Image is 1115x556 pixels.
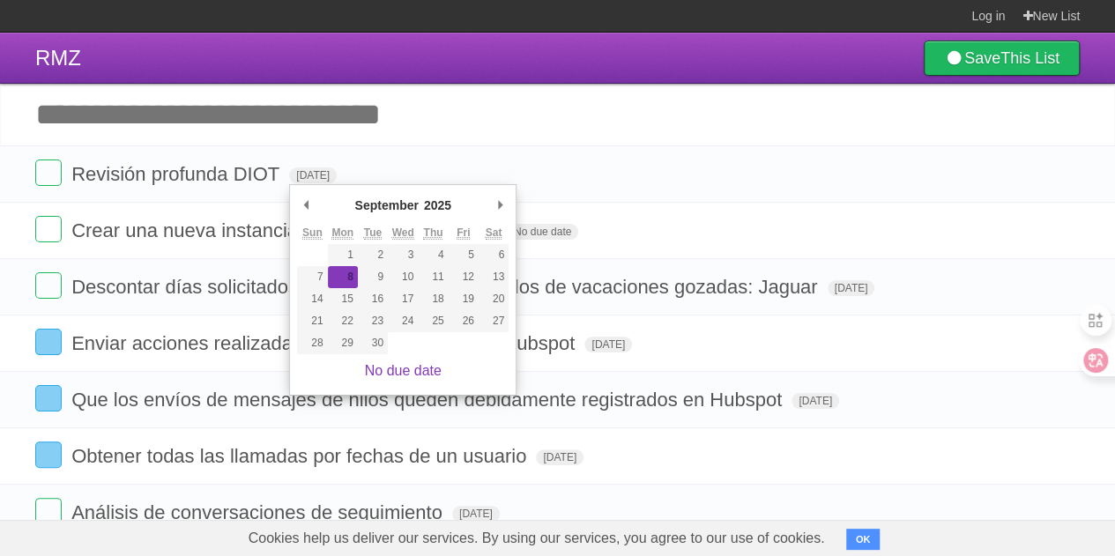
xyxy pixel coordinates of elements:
button: Previous Month [297,192,315,219]
button: 30 [358,332,388,354]
abbr: Tuesday [364,226,382,240]
span: [DATE] [792,393,839,409]
button: 10 [388,266,418,288]
button: 26 [449,310,479,332]
span: [DATE] [584,337,632,352]
button: 19 [449,288,479,310]
abbr: Wednesday [392,226,414,240]
button: 6 [479,244,509,266]
button: 1 [328,244,358,266]
span: Cookies help us deliver our services. By using our services, you agree to our use of cookies. [231,521,843,556]
span: Obtener todas las llamadas por fechas de un usuario [71,445,531,467]
span: RMZ [35,46,81,70]
button: 18 [418,288,448,310]
label: Done [35,385,62,411]
label: Done [35,159,62,186]
button: 12 [449,266,479,288]
button: 15 [328,288,358,310]
abbr: Monday [331,226,353,240]
span: [DATE] [452,506,500,522]
a: SaveThis List [924,41,1080,76]
abbr: Saturday [486,226,502,240]
a: No due date [365,363,442,378]
button: 25 [418,310,448,332]
button: 23 [358,310,388,332]
button: 4 [418,244,448,266]
span: No due date [507,224,578,240]
span: [DATE] [828,280,875,296]
button: 17 [388,288,418,310]
button: 11 [418,266,448,288]
span: Descontar días solicitados, aprobados y no aprobados de vacaciones gozadas: Jaguar [71,276,821,298]
button: 16 [358,288,388,310]
button: 29 [328,332,358,354]
button: 22 [328,310,358,332]
label: Done [35,329,62,355]
div: 2025 [421,192,454,219]
span: [DATE] [289,167,337,183]
b: This List [1000,49,1059,67]
span: Crear una nueva instancia de WP para Nomilinea [71,219,502,241]
abbr: Sunday [302,226,323,240]
button: 28 [297,332,327,354]
button: 13 [479,266,509,288]
button: 27 [479,310,509,332]
button: 2 [358,244,388,266]
label: Done [35,272,62,299]
span: Análisis de conversaciones de seguimiento [71,501,447,523]
label: Done [35,441,62,468]
button: OK [846,529,881,550]
abbr: Friday [457,226,470,240]
label: Done [35,498,62,524]
label: Done [35,216,62,242]
button: 5 [449,244,479,266]
span: [DATE] [536,449,584,465]
button: 7 [297,266,327,288]
abbr: Thursday [423,226,442,240]
button: 8 [328,266,358,288]
button: Next Month [491,192,509,219]
span: Que los envíos de mensajes de hilos queden debidamente registrados en Hubspot [71,389,786,411]
button: 14 [297,288,327,310]
span: Revisión profunda DIOT [71,163,284,185]
button: 20 [479,288,509,310]
button: 9 [358,266,388,288]
button: 21 [297,310,327,332]
button: 3 [388,244,418,266]
button: 24 [388,310,418,332]
div: September [352,192,420,219]
span: Enviar acciones realizadas durante on boarding a Hubspot [71,332,579,354]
